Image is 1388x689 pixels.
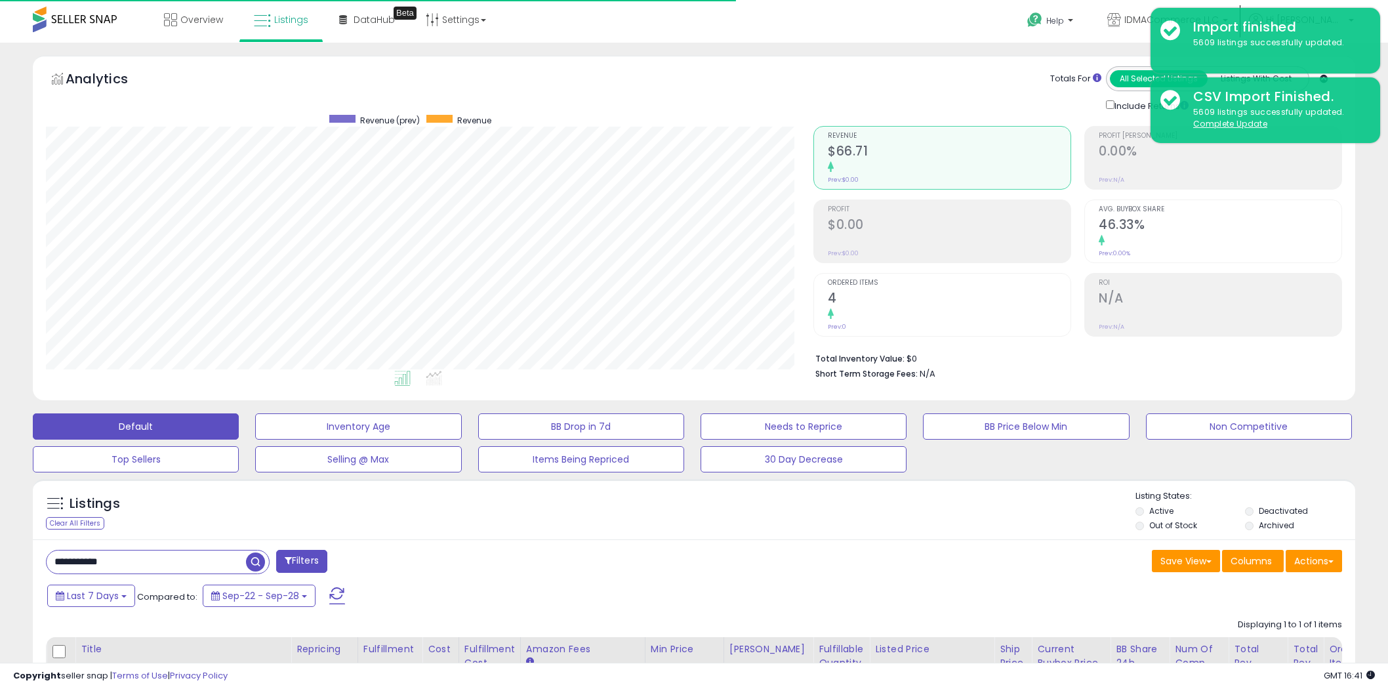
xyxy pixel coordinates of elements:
[1050,73,1101,85] div: Totals For
[478,413,684,440] button: BB Drop in 7d
[70,495,120,513] h5: Listings
[1238,619,1342,631] div: Displaying 1 to 1 of 1 items
[66,70,153,91] h5: Analytics
[1324,669,1375,682] span: 2025-10-7 16:41 GMT
[1286,550,1342,572] button: Actions
[1099,176,1124,184] small: Prev: N/A
[464,642,515,670] div: Fulfillment Cost
[13,669,61,682] strong: Copyright
[255,413,461,440] button: Inventory Age
[170,669,228,682] a: Privacy Policy
[1234,642,1282,670] div: Total Rev.
[1099,144,1341,161] h2: 0.00%
[1259,520,1294,531] label: Archived
[819,642,864,670] div: Fulfillable Quantity
[1017,2,1086,43] a: Help
[701,446,907,472] button: 30 Day Decrease
[1099,291,1341,308] h2: N/A
[815,353,905,364] b: Total Inventory Value:
[354,13,395,26] span: DataHub
[1193,118,1267,129] u: Complete Update
[1175,642,1223,670] div: Num of Comp.
[815,368,918,379] b: Short Term Storage Fees:
[1096,98,1204,113] div: Include Returns
[296,642,352,656] div: Repricing
[1099,280,1341,287] span: ROI
[1293,642,1318,684] div: Total Rev. Diff.
[828,217,1071,235] h2: $0.00
[1000,642,1026,670] div: Ship Price
[526,642,640,656] div: Amazon Fees
[828,291,1071,308] h2: 4
[222,589,299,602] span: Sep-22 - Sep-28
[203,585,316,607] button: Sep-22 - Sep-28
[1124,13,1219,26] span: IDMACommerce LLC
[1099,323,1124,331] small: Prev: N/A
[828,249,859,257] small: Prev: $0.00
[828,144,1071,161] h2: $66.71
[1231,554,1272,568] span: Columns
[1183,18,1370,37] div: Import finished
[1149,520,1197,531] label: Out of Stock
[1027,12,1043,28] i: Get Help
[1222,550,1284,572] button: Columns
[1099,217,1341,235] h2: 46.33%
[1110,70,1208,87] button: All Selected Listings
[67,589,119,602] span: Last 7 Days
[1146,413,1352,440] button: Non Competitive
[651,642,718,656] div: Min Price
[478,446,684,472] button: Items Being Repriced
[923,413,1129,440] button: BB Price Below Min
[1329,642,1377,670] div: Ordered Items
[394,7,417,20] div: Tooltip anchor
[112,669,168,682] a: Terms of Use
[1135,490,1355,503] p: Listing States:
[1259,505,1308,516] label: Deactivated
[875,642,989,656] div: Listed Price
[363,642,417,656] div: Fulfillment
[274,13,308,26] span: Listings
[828,176,859,184] small: Prev: $0.00
[457,115,491,126] span: Revenue
[360,115,420,126] span: Revenue (prev)
[137,591,197,603] span: Compared to:
[526,656,534,668] small: Amazon Fees.
[1099,133,1341,140] span: Profit [PERSON_NAME]
[81,642,285,656] div: Title
[1046,15,1064,26] span: Help
[828,206,1071,213] span: Profit
[920,367,935,380] span: N/A
[276,550,327,573] button: Filters
[1116,642,1164,670] div: BB Share 24h.
[33,413,239,440] button: Default
[1149,505,1174,516] label: Active
[1152,550,1220,572] button: Save View
[1183,87,1370,106] div: CSV Import Finished.
[255,446,461,472] button: Selling @ Max
[1183,106,1370,131] div: 5609 listings successfully updated.
[729,642,807,656] div: [PERSON_NAME]
[13,670,228,682] div: seller snap | |
[1037,642,1105,670] div: Current Buybox Price
[33,446,239,472] button: Top Sellers
[46,517,104,530] div: Clear All Filters
[828,323,846,331] small: Prev: 0
[828,133,1071,140] span: Revenue
[828,280,1071,287] span: Ordered Items
[701,413,907,440] button: Needs to Reprice
[1183,37,1370,49] div: 5609 listings successfully updated.
[1099,249,1130,257] small: Prev: 0.00%
[428,642,453,656] div: Cost
[180,13,223,26] span: Overview
[1099,206,1341,213] span: Avg. Buybox Share
[815,350,1332,365] li: $0
[47,585,135,607] button: Last 7 Days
